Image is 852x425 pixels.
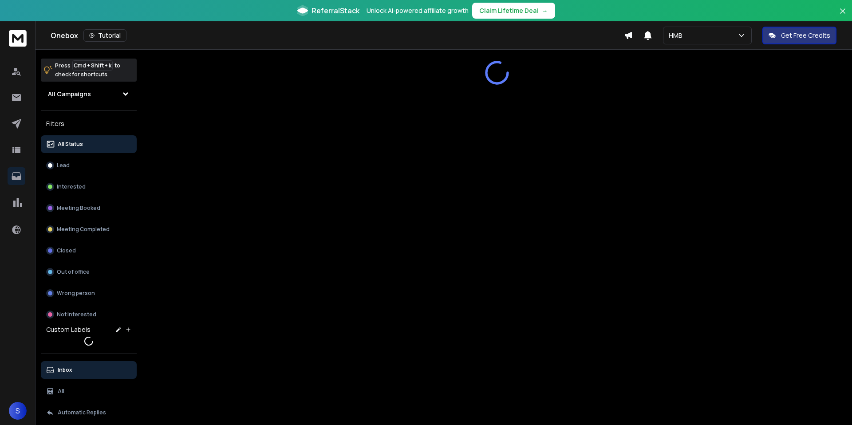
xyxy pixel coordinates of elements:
[41,306,137,323] button: Not Interested
[41,85,137,103] button: All Campaigns
[837,5,848,27] button: Close banner
[9,402,27,420] button: S
[57,247,76,254] p: Closed
[83,29,126,42] button: Tutorial
[781,31,830,40] p: Get Free Credits
[58,388,64,395] p: All
[41,178,137,196] button: Interested
[472,3,555,19] button: Claim Lifetime Deal→
[41,404,137,421] button: Automatic Replies
[58,366,72,374] p: Inbox
[41,263,137,281] button: Out of office
[41,361,137,379] button: Inbox
[58,141,83,148] p: All Status
[57,268,90,275] p: Out of office
[57,205,100,212] p: Meeting Booked
[41,382,137,400] button: All
[669,31,686,40] p: HMB
[41,284,137,302] button: Wrong person
[762,27,836,44] button: Get Free Credits
[41,118,137,130] h3: Filters
[41,242,137,260] button: Closed
[57,162,70,169] p: Lead
[72,60,113,71] span: Cmd + Shift + k
[57,311,96,318] p: Not Interested
[51,29,624,42] div: Onebox
[41,135,137,153] button: All Status
[41,220,137,238] button: Meeting Completed
[55,61,120,79] p: Press to check for shortcuts.
[48,90,91,98] h1: All Campaigns
[57,183,86,190] p: Interested
[41,199,137,217] button: Meeting Booked
[57,290,95,297] p: Wrong person
[367,6,469,15] p: Unlock AI-powered affiliate growth
[58,409,106,416] p: Automatic Replies
[57,226,110,233] p: Meeting Completed
[41,157,137,174] button: Lead
[542,6,548,15] span: →
[312,5,359,16] span: ReferralStack
[46,325,91,334] h3: Custom Labels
